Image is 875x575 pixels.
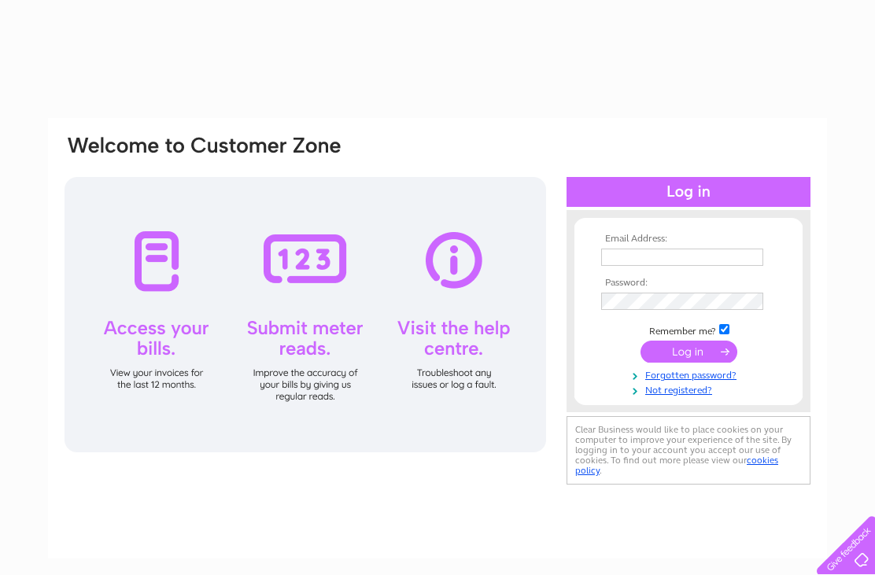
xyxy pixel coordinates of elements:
td: Remember me? [597,322,780,337]
th: Password: [597,278,780,289]
input: Submit [641,341,737,363]
a: Forgotten password? [601,367,780,381]
a: cookies policy [575,455,778,476]
div: Clear Business would like to place cookies on your computer to improve your experience of the sit... [567,416,810,485]
th: Email Address: [597,234,780,245]
a: Not registered? [601,381,780,396]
